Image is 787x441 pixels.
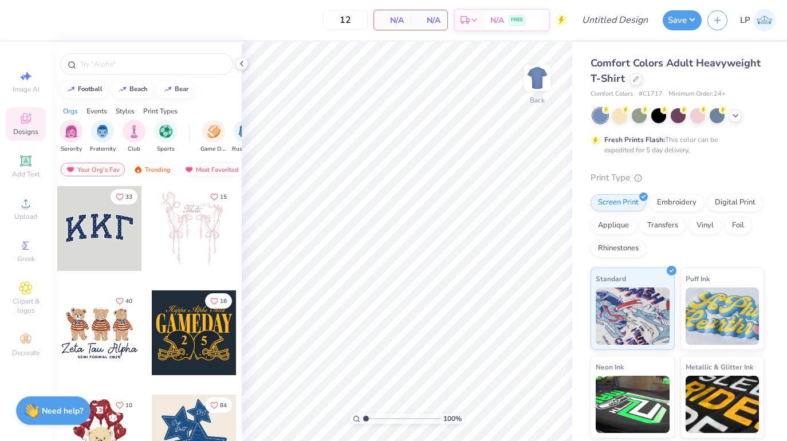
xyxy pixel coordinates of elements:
[591,171,764,184] div: Print Type
[591,217,636,234] div: Applique
[490,14,504,26] span: N/A
[663,10,702,30] button: Save
[591,240,646,257] div: Rhinestones
[207,125,221,138] img: Game Day Image
[125,403,132,408] span: 10
[604,135,745,155] div: This color can be expedited for 5 day delivery.
[205,189,232,204] button: Like
[129,86,148,92] div: beach
[175,86,188,92] div: bear
[596,376,670,433] img: Neon Ink
[707,194,763,211] div: Digital Print
[159,125,172,138] img: Sports Image
[90,120,116,153] div: filter for Fraternity
[686,288,760,345] img: Puff Ink
[125,298,132,304] span: 40
[79,58,226,70] input: Try "Alpha"
[686,361,753,373] span: Metallic & Glitter Ink
[86,106,107,116] div: Events
[116,106,135,116] div: Styles
[154,120,177,153] div: filter for Sports
[686,273,710,285] span: Puff Ink
[61,145,82,153] span: Sorority
[753,9,776,31] img: Lila Parker
[128,125,140,138] img: Club Image
[200,145,227,153] span: Game Day
[591,56,761,85] span: Comfort Colors Adult Heavyweight T-Shirt
[111,189,137,204] button: Like
[220,194,227,200] span: 15
[123,120,145,153] button: filter button
[740,14,750,27] span: LP
[125,194,132,200] span: 33
[184,166,194,174] img: most_fav.gif
[60,120,82,153] div: filter for Sorority
[232,145,258,153] span: Rush & Bid
[60,120,82,153] button: filter button
[650,194,704,211] div: Embroidery
[323,10,368,30] input: – –
[14,212,37,221] span: Upload
[163,86,172,93] img: trend_line.gif
[96,125,109,138] img: Fraternity Image
[526,66,549,89] img: Back
[220,298,227,304] span: 18
[65,125,78,138] img: Sorority Image
[725,217,751,234] div: Foil
[232,120,258,153] div: filter for Rush & Bid
[66,166,75,174] img: most_fav.gif
[381,14,404,26] span: N/A
[12,170,40,179] span: Add Text
[17,254,35,263] span: Greek
[157,81,194,98] button: bear
[205,293,232,309] button: Like
[511,16,523,24] span: FREE
[61,163,125,176] div: Your Org's Fav
[66,86,76,93] img: trend_line.gif
[6,297,46,315] span: Clipart & logos
[42,405,83,416] strong: Need help?
[133,166,143,174] img: trending.gif
[232,120,258,153] button: filter button
[604,135,665,144] strong: Fresh Prints Flash:
[596,361,624,373] span: Neon Ink
[591,89,633,99] span: Comfort Colors
[128,163,176,176] div: Trending
[60,81,108,98] button: football
[143,106,178,116] div: Print Types
[154,120,177,153] button: filter button
[443,414,462,424] span: 100 %
[12,348,40,357] span: Decorate
[418,14,440,26] span: N/A
[179,163,244,176] div: Most Favorited
[596,273,626,285] span: Standard
[90,120,116,153] button: filter button
[200,120,227,153] button: filter button
[689,217,721,234] div: Vinyl
[205,397,232,413] button: Like
[239,125,252,138] img: Rush & Bid Image
[13,85,40,94] span: Image AI
[640,217,686,234] div: Transfers
[13,127,38,136] span: Designs
[596,288,670,345] img: Standard
[157,145,175,153] span: Sports
[200,120,227,153] div: filter for Game Day
[123,120,145,153] div: filter for Club
[639,89,663,99] span: # C1717
[530,95,545,105] div: Back
[573,9,657,31] input: Untitled Design
[668,89,726,99] span: Minimum Order: 24 +
[118,86,127,93] img: trend_line.gif
[111,293,137,309] button: Like
[686,376,760,433] img: Metallic & Glitter Ink
[112,81,153,98] button: beach
[111,397,137,413] button: Like
[90,145,116,153] span: Fraternity
[63,106,78,116] div: Orgs
[591,194,646,211] div: Screen Print
[128,145,140,153] span: Club
[220,403,227,408] span: 84
[78,86,103,92] div: football
[740,9,776,31] a: LP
